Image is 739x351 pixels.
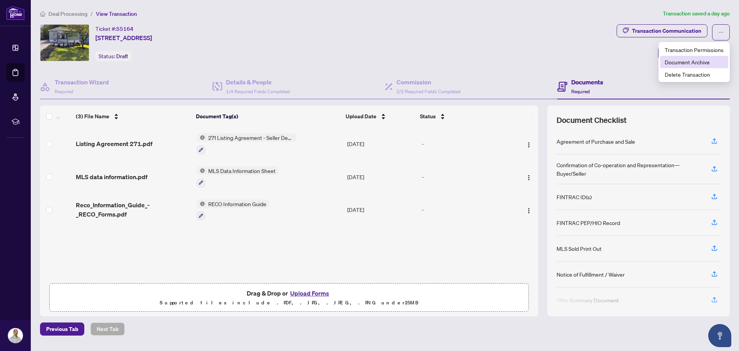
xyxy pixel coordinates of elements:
[226,77,290,87] h4: Details & People
[90,322,125,336] button: Next Tab
[665,45,724,54] span: Transaction Permissions
[73,106,193,127] th: (3) File Name
[6,6,25,20] img: logo
[226,89,290,94] span: 1/4 Required Fields Completed
[422,205,509,214] div: -
[526,175,532,181] img: Logo
[54,298,524,307] p: Supported files include .PDF, .JPG, .JPEG, .PNG under 25 MB
[557,193,592,201] div: FINTRAC ID(s)
[632,25,701,37] div: Transaction Communication
[718,30,724,35] span: ellipsis
[288,288,331,298] button: Upload Forms
[523,203,535,216] button: Logo
[344,193,419,227] td: [DATE]
[396,77,460,87] h4: Commission
[557,270,625,279] div: Notice of Fulfillment / Waiver
[417,106,510,127] th: Status
[526,142,532,148] img: Logo
[663,9,730,18] article: Transaction saved a day ago
[396,89,460,94] span: 2/2 Required Fields Completed
[346,112,376,121] span: Upload Date
[197,133,205,142] img: Status Icon
[557,244,602,253] div: MLS Sold Print Out
[571,89,590,94] span: Required
[40,11,45,17] span: home
[708,324,731,347] button: Open asap
[95,51,131,61] div: Status:
[55,89,73,94] span: Required
[55,77,109,87] h4: Transaction Wizard
[571,77,603,87] h4: Documents
[205,133,296,142] span: 271 Listing Agreement - Seller Designated Representation Agreement Authority to Offer for Sale
[205,166,279,175] span: MLS Data Information Sheet
[344,127,419,160] td: [DATE]
[50,284,528,312] span: Drag & Drop orUpload FormsSupported files include .PDF, .JPG, .JPEG, .PNG under25MB
[95,24,134,33] div: Ticket #:
[343,106,417,127] th: Upload Date
[523,138,535,150] button: Logo
[116,25,134,32] span: 55164
[557,115,627,126] span: Document Checklist
[197,133,296,154] button: Status Icon271 Listing Agreement - Seller Designated Representation Agreement Authority to Offer ...
[422,173,509,181] div: -
[247,288,331,298] span: Drag & Drop or
[557,161,702,178] div: Confirmation of Co-operation and Representation—Buyer/Seller
[76,139,152,148] span: Listing Agreement 271.pdf
[526,208,532,214] img: Logo
[76,172,147,181] span: MLS data information.pdf
[90,9,93,18] li: /
[96,10,137,17] span: View Transaction
[205,200,269,208] span: RECO Information Guide
[523,171,535,183] button: Logo
[197,200,269,220] button: Status IconRECO Information Guide
[95,33,152,42] span: [STREET_ADDRESS]
[665,70,724,79] span: Delete Transaction
[116,53,128,60] span: Draft
[557,218,620,227] div: FINTRAC PEP/HIO Record
[40,322,84,336] button: Previous Tab
[557,137,635,146] div: Agreement of Purchase and Sale
[665,58,724,66] span: Document Archive
[76,112,109,121] span: (3) File Name
[420,112,436,121] span: Status
[76,200,190,219] span: Reco_Information_Guide_-_RECO_Forms.pdf
[197,166,279,187] button: Status IconMLS Data Information Sheet
[48,10,87,17] span: Deal Processing
[8,328,23,343] img: Profile Icon
[658,47,730,60] button: Submit for Admin Review
[617,24,707,37] button: Transaction Communication
[193,106,343,127] th: Document Tag(s)
[197,200,205,208] img: Status Icon
[40,25,89,61] img: IMG-N12430892_1.jpg
[422,139,509,148] div: -
[344,160,419,193] td: [DATE]
[197,166,205,175] img: Status Icon
[46,323,78,335] span: Previous Tab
